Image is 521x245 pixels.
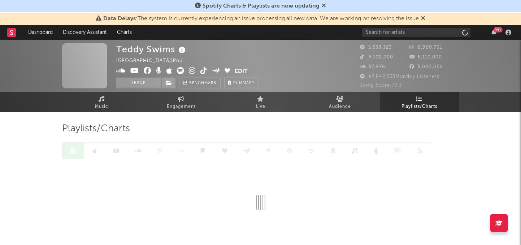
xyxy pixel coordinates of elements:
span: Dismiss [421,16,425,22]
button: Summary [224,78,259,88]
span: Audience [329,102,351,111]
span: 8,960,701 [409,45,442,50]
span: Summary [233,81,255,85]
span: 5,000,000 [409,65,443,69]
span: Benchmark [189,79,217,88]
a: Music [62,92,142,112]
div: [GEOGRAPHIC_DATA] | Pop [116,57,191,65]
input: Search for artists [362,28,470,37]
button: 99+ [491,30,496,35]
span: Music [95,102,108,111]
button: Track [116,78,161,88]
span: Engagement [167,102,196,111]
span: Playlists/Charts [401,102,437,111]
button: Edit [235,67,248,76]
div: Teddy Swims [116,43,187,55]
span: Playlists/Charts [62,124,130,133]
a: Benchmark [179,78,221,88]
span: 9,100,000 [360,55,393,60]
span: Live [256,102,265,111]
span: 87,976 [360,65,385,69]
div: 99 + [494,27,503,32]
span: 5,538,323 [360,45,392,50]
a: Dashboard [23,25,58,40]
span: : The system is currently experiencing an issue processing all new data. We are working on resolv... [103,16,419,22]
a: Playlists/Charts [380,92,459,112]
span: 42,842,553 Monthly Listeners [360,74,439,79]
span: Data Delays [103,16,136,22]
a: Engagement [142,92,221,112]
a: Discovery Assistant [58,25,112,40]
span: Dismiss [322,3,326,9]
span: Spotify Charts & Playlists are now updating [203,3,320,9]
a: Charts [112,25,137,40]
a: Audience [300,92,380,112]
a: Live [221,92,300,112]
span: Jump Score: 73.3 [360,83,402,88]
span: 6,110,000 [409,55,442,60]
